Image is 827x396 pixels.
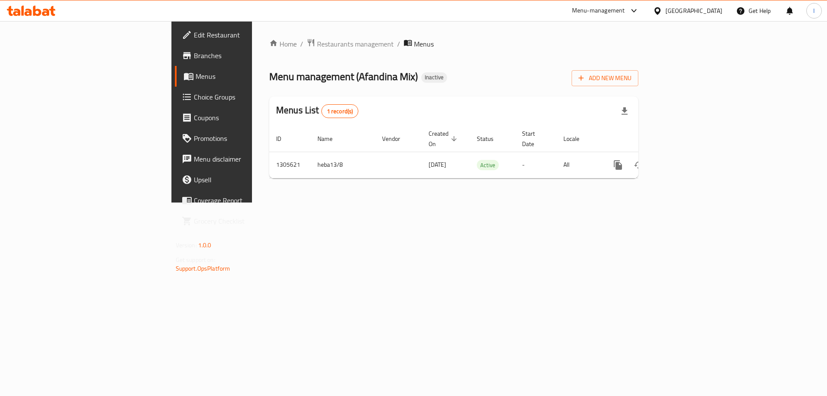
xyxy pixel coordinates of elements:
[307,38,394,50] a: Restaurants management
[194,175,303,185] span: Upsell
[557,152,601,178] td: All
[175,169,310,190] a: Upsell
[572,6,625,16] div: Menu-management
[614,101,635,122] div: Export file
[175,25,310,45] a: Edit Restaurant
[421,72,447,83] div: Inactive
[269,67,418,86] span: Menu management ( Afandina Mix )
[522,128,546,149] span: Start Date
[176,263,230,274] a: Support.OpsPlatform
[175,87,310,107] a: Choice Groups
[322,107,358,115] span: 1 record(s)
[194,30,303,40] span: Edit Restaurant
[317,39,394,49] span: Restaurants management
[382,134,411,144] span: Vendor
[175,107,310,128] a: Coupons
[276,134,292,144] span: ID
[578,73,631,84] span: Add New Menu
[477,134,505,144] span: Status
[429,128,460,149] span: Created On
[397,39,400,49] li: /
[176,254,215,265] span: Get support on:
[421,74,447,81] span: Inactive
[572,70,638,86] button: Add New Menu
[194,112,303,123] span: Coupons
[269,38,638,50] nav: breadcrumb
[175,66,310,87] a: Menus
[194,133,303,143] span: Promotions
[321,104,359,118] div: Total records count
[601,126,697,152] th: Actions
[515,152,557,178] td: -
[198,240,211,251] span: 1.0.0
[175,45,310,66] a: Branches
[269,126,697,178] table: enhanced table
[813,6,815,16] span: I
[175,190,310,211] a: Coverage Report
[429,159,446,170] span: [DATE]
[311,152,375,178] td: heba13/8
[276,104,358,118] h2: Menus List
[665,6,722,16] div: [GEOGRAPHIC_DATA]
[628,155,649,175] button: Change Status
[175,211,310,231] a: Grocery Checklist
[175,128,310,149] a: Promotions
[194,195,303,206] span: Coverage Report
[194,92,303,102] span: Choice Groups
[608,155,628,175] button: more
[477,160,499,170] span: Active
[196,71,303,81] span: Menus
[176,240,197,251] span: Version:
[194,50,303,61] span: Branches
[194,154,303,164] span: Menu disclaimer
[194,216,303,226] span: Grocery Checklist
[175,149,310,169] a: Menu disclaimer
[317,134,344,144] span: Name
[563,134,591,144] span: Locale
[414,39,434,49] span: Menus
